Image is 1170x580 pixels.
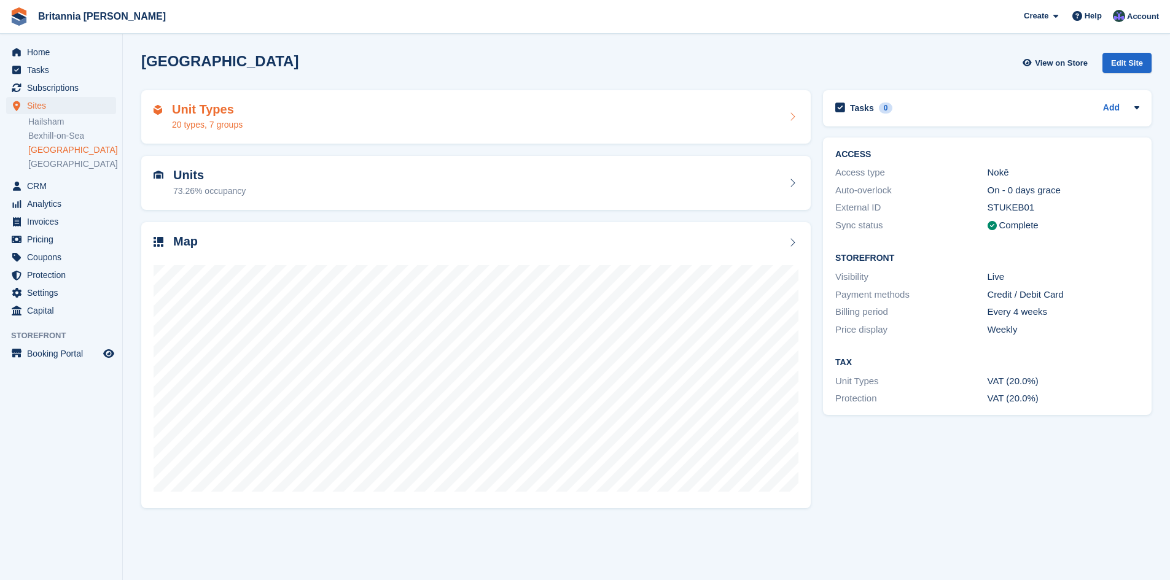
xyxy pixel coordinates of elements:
[988,305,1139,319] div: Every 4 weeks
[27,249,101,266] span: Coupons
[28,144,116,156] a: [GEOGRAPHIC_DATA]
[835,218,987,233] div: Sync status
[835,358,1139,368] h2: Tax
[835,392,987,406] div: Protection
[10,7,28,26] img: stora-icon-8386f47178a22dfd0bd8f6a31ec36ba5ce8667c1dd55bd0f319d3a0aa187defe.svg
[28,130,116,142] a: Bexhill-on-Sea
[6,79,116,96] a: menu
[27,284,101,301] span: Settings
[6,284,116,301] a: menu
[27,44,101,61] span: Home
[1035,57,1088,69] span: View on Store
[6,195,116,212] a: menu
[1021,53,1093,73] a: View on Store
[172,102,243,117] h2: Unit Types
[6,213,116,230] a: menu
[27,97,101,114] span: Sites
[173,234,198,249] h2: Map
[988,392,1139,406] div: VAT (20.0%)
[6,61,116,79] a: menu
[835,288,987,302] div: Payment methods
[141,53,298,69] h2: [GEOGRAPHIC_DATA]
[27,61,101,79] span: Tasks
[835,184,987,198] div: Auto-overlock
[1102,53,1152,73] div: Edit Site
[6,266,116,284] a: menu
[835,201,987,215] div: External ID
[6,345,116,362] a: menu
[835,150,1139,160] h2: ACCESS
[6,44,116,61] a: menu
[835,166,987,180] div: Access type
[988,166,1139,180] div: Nokē
[6,249,116,266] a: menu
[6,97,116,114] a: menu
[28,158,116,170] a: [GEOGRAPHIC_DATA]
[1024,10,1048,22] span: Create
[141,222,811,509] a: Map
[835,270,987,284] div: Visibility
[141,156,811,210] a: Units 73.26% occupancy
[101,346,116,361] a: Preview store
[27,177,101,195] span: CRM
[879,102,893,114] div: 0
[1085,10,1102,22] span: Help
[835,305,987,319] div: Billing period
[1102,53,1152,78] a: Edit Site
[835,323,987,337] div: Price display
[1113,10,1125,22] img: Lee Cradock
[6,302,116,319] a: menu
[850,102,874,114] h2: Tasks
[988,323,1139,337] div: Weekly
[988,270,1139,284] div: Live
[27,345,101,362] span: Booking Portal
[172,118,243,131] div: 20 types, 7 groups
[988,374,1139,389] div: VAT (20.0%)
[173,185,246,198] div: 73.26% occupancy
[835,253,1139,263] h2: Storefront
[28,116,116,128] a: Hailsham
[154,171,163,179] img: unit-icn-7be61d7bf1b0ce9d3e12c5938cc71ed9869f7b940bace4675aadf7bd6d80202e.svg
[835,374,987,389] div: Unit Types
[27,266,101,284] span: Protection
[999,218,1039,233] div: Complete
[1127,10,1159,23] span: Account
[27,213,101,230] span: Invoices
[27,79,101,96] span: Subscriptions
[27,231,101,248] span: Pricing
[988,184,1139,198] div: On - 0 days grace
[154,237,163,247] img: map-icn-33ee37083ee616e46c38cad1a60f524a97daa1e2b2c8c0bc3eb3415660979fc1.svg
[33,6,171,26] a: Britannia [PERSON_NAME]
[141,90,811,144] a: Unit Types 20 types, 7 groups
[11,330,122,342] span: Storefront
[1103,101,1120,115] a: Add
[27,195,101,212] span: Analytics
[154,105,162,115] img: unit-type-icn-2b2737a686de81e16bb02015468b77c625bbabd49415b5ef34ead5e3b44a266d.svg
[988,201,1139,215] div: STUKEB01
[6,231,116,248] a: menu
[6,177,116,195] a: menu
[988,288,1139,302] div: Credit / Debit Card
[173,168,246,182] h2: Units
[27,302,101,319] span: Capital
